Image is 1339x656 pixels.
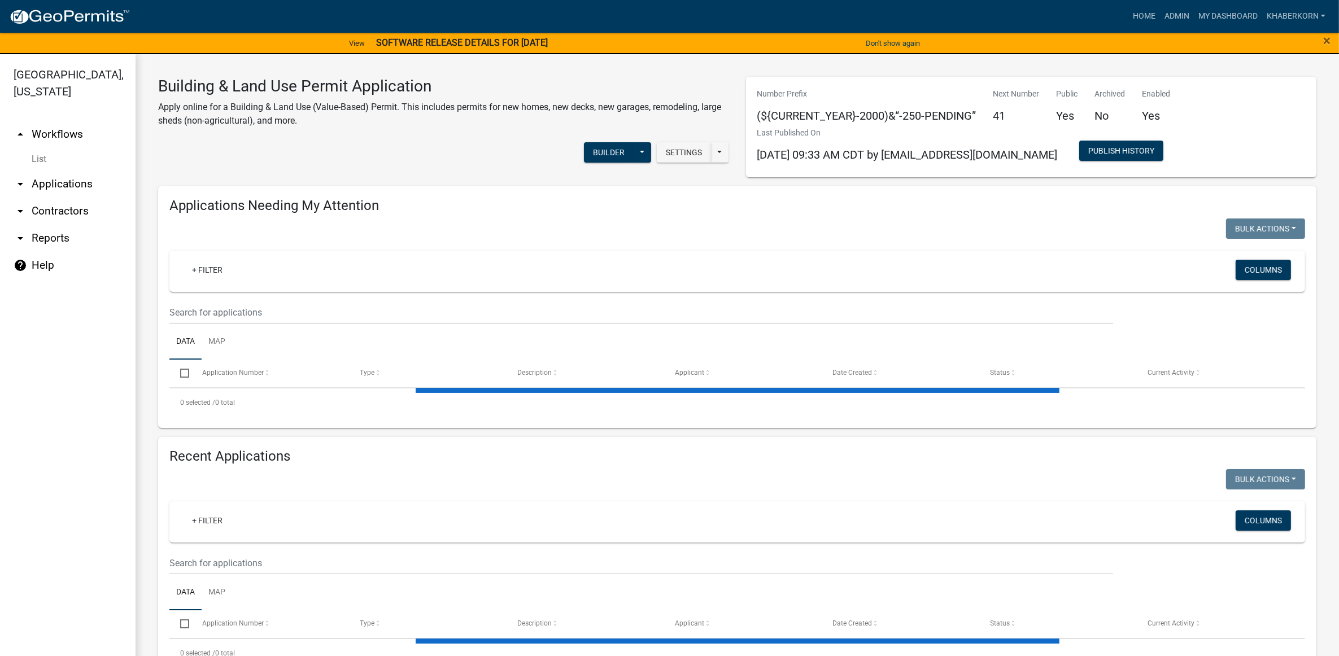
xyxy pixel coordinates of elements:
[517,619,552,627] span: Description
[657,142,711,163] button: Settings
[169,324,202,360] a: Data
[1095,88,1126,100] p: Archived
[158,100,729,128] p: Apply online for a Building & Land Use (Value-Based) Permit. This includes permits for new homes,...
[191,360,348,387] datatable-header-cell: Application Number
[14,231,27,245] i: arrow_drop_down
[979,610,1137,637] datatable-header-cell: Status
[993,88,1040,100] p: Next Number
[1142,88,1171,100] p: Enabled
[169,360,191,387] datatable-header-cell: Select
[757,88,976,100] p: Number Prefix
[1160,6,1194,27] a: Admin
[1057,88,1078,100] p: Public
[1236,510,1291,531] button: Columns
[1142,109,1171,123] h5: Yes
[202,619,264,627] span: Application Number
[757,127,1058,139] p: Last Published On
[1095,109,1126,123] h5: No
[169,388,1305,417] div: 0 total
[584,142,634,163] button: Builder
[757,109,976,123] h5: (${CURRENT_YEAR}-2000)&“-250-PENDING”
[183,260,232,280] a: + Filter
[1148,369,1194,377] span: Current Activity
[191,610,348,637] datatable-header-cell: Application Number
[1128,6,1160,27] a: Home
[507,610,664,637] datatable-header-cell: Description
[14,177,27,191] i: arrow_drop_down
[993,109,1040,123] h5: 41
[990,619,1010,627] span: Status
[861,34,924,53] button: Don't show again
[14,128,27,141] i: arrow_drop_up
[1137,360,1294,387] datatable-header-cell: Current Activity
[344,34,369,53] a: View
[1323,33,1331,49] span: ×
[183,510,232,531] a: + Filter
[360,619,374,627] span: Type
[202,575,232,611] a: Map
[1148,619,1194,627] span: Current Activity
[1323,34,1331,47] button: Close
[1057,109,1078,123] h5: Yes
[1236,260,1291,280] button: Columns
[169,198,1305,214] h4: Applications Needing My Attention
[348,610,506,637] datatable-header-cell: Type
[169,448,1305,465] h4: Recent Applications
[990,369,1010,377] span: Status
[675,619,704,627] span: Applicant
[1262,6,1330,27] a: khaberkorn
[507,360,664,387] datatable-header-cell: Description
[757,148,1058,161] span: [DATE] 09:33 AM CDT by [EMAIL_ADDRESS][DOMAIN_NAME]
[158,77,729,96] h3: Building & Land Use Permit Application
[664,610,822,637] datatable-header-cell: Applicant
[202,369,264,377] span: Application Number
[822,610,979,637] datatable-header-cell: Date Created
[1079,147,1163,156] wm-modal-confirm: Workflow Publish History
[169,610,191,637] datatable-header-cell: Select
[517,369,552,377] span: Description
[1194,6,1262,27] a: My Dashboard
[202,324,232,360] a: Map
[832,369,872,377] span: Date Created
[1079,141,1163,161] button: Publish History
[348,360,506,387] datatable-header-cell: Type
[1226,218,1305,239] button: Bulk Actions
[1137,610,1294,637] datatable-header-cell: Current Activity
[14,259,27,272] i: help
[822,360,979,387] datatable-header-cell: Date Created
[832,619,872,627] span: Date Created
[979,360,1137,387] datatable-header-cell: Status
[675,369,704,377] span: Applicant
[180,399,215,406] span: 0 selected /
[14,204,27,218] i: arrow_drop_down
[169,552,1113,575] input: Search for applications
[360,369,374,377] span: Type
[1226,469,1305,489] button: Bulk Actions
[169,301,1113,324] input: Search for applications
[169,575,202,611] a: Data
[664,360,822,387] datatable-header-cell: Applicant
[376,37,548,48] strong: SOFTWARE RELEASE DETAILS FOR [DATE]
